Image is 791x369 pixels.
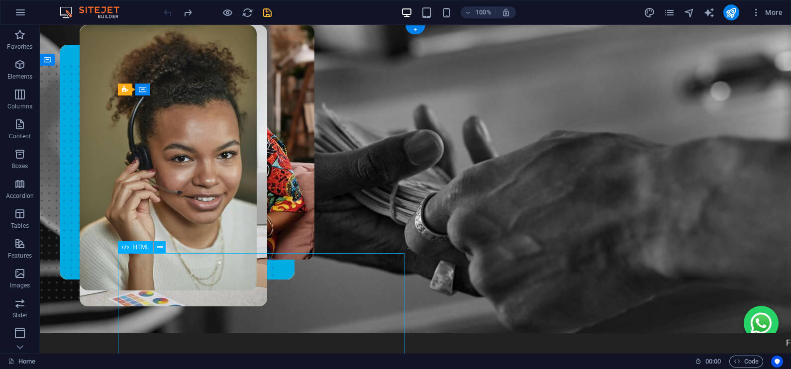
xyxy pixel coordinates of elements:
[133,244,149,250] span: HTML
[241,6,253,18] button: reload
[705,356,721,368] span: 00 00
[262,7,273,18] i: Save (Ctrl+S)
[8,356,35,368] a: Click to cancel selection. Double-click to open Pages
[729,356,763,368] button: Code
[7,43,32,51] p: Favorites
[644,7,655,18] i: Design (Ctrl+Alt+Y)
[242,7,253,18] i: Reload page
[10,281,30,289] p: Images
[9,132,31,140] p: Content
[7,102,32,110] p: Columns
[476,6,492,18] h6: 100%
[11,222,29,230] p: Tables
[57,6,132,18] img: Editor Logo
[771,356,783,368] button: Usercentrics
[261,6,273,18] button: save
[734,356,759,368] span: Code
[695,356,721,368] h6: Session time
[723,4,739,20] button: publish
[8,252,32,260] p: Features
[182,6,194,18] button: redo
[684,6,695,18] button: navigator
[7,73,33,81] p: Elements
[405,25,425,34] div: +
[461,6,496,18] button: 100%
[703,7,715,18] i: AI Writer
[664,7,675,18] i: Pages (Ctrl+Alt+S)
[182,7,194,18] i: Redo: Change HTML (Ctrl+Y, ⌘+Y)
[712,358,714,365] span: :
[751,7,783,17] span: More
[12,162,28,170] p: Boxes
[703,6,715,18] button: text_generator
[664,6,676,18] button: pages
[684,7,695,18] i: Navigator
[747,4,787,20] button: More
[644,6,656,18] button: design
[12,311,28,319] p: Slider
[725,7,737,18] i: Publish
[6,192,34,200] p: Accordion
[501,8,510,17] i: On resize automatically adjust zoom level to fit chosen device.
